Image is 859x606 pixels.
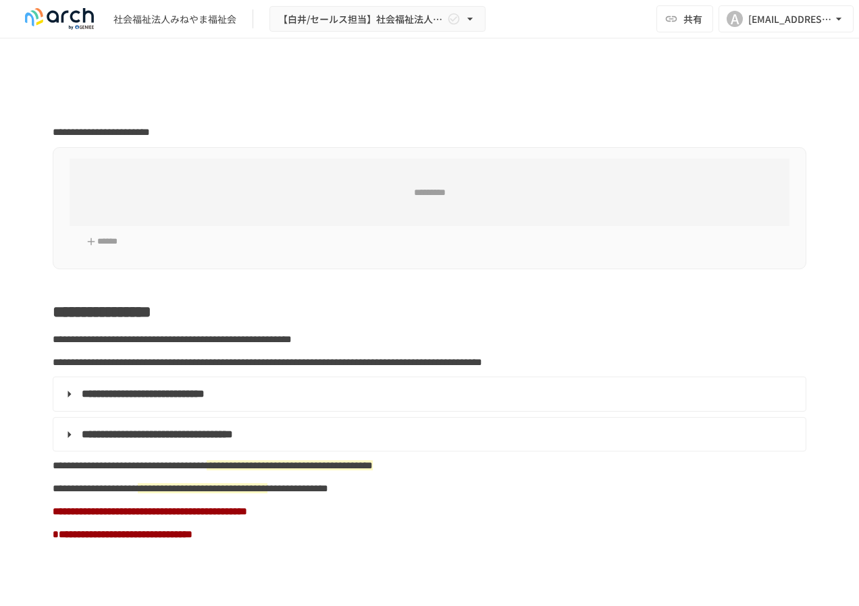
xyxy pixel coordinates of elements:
[16,8,103,30] img: logo-default@2x-9cf2c760.svg
[727,11,743,27] div: A
[269,6,486,32] button: 【白井/セールス担当】社会福祉法人みねやま福祉会様_初期設定サポート
[278,11,444,28] span: 【白井/セールス担当】社会福祉法人みねやま福祉会様_初期設定サポート
[719,5,854,32] button: A[EMAIL_ADDRESS][DOMAIN_NAME]
[656,5,713,32] button: 共有
[683,11,702,26] span: 共有
[113,12,236,26] div: 社会福祉法人みねやま福祉会
[748,11,832,28] div: [EMAIL_ADDRESS][DOMAIN_NAME]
